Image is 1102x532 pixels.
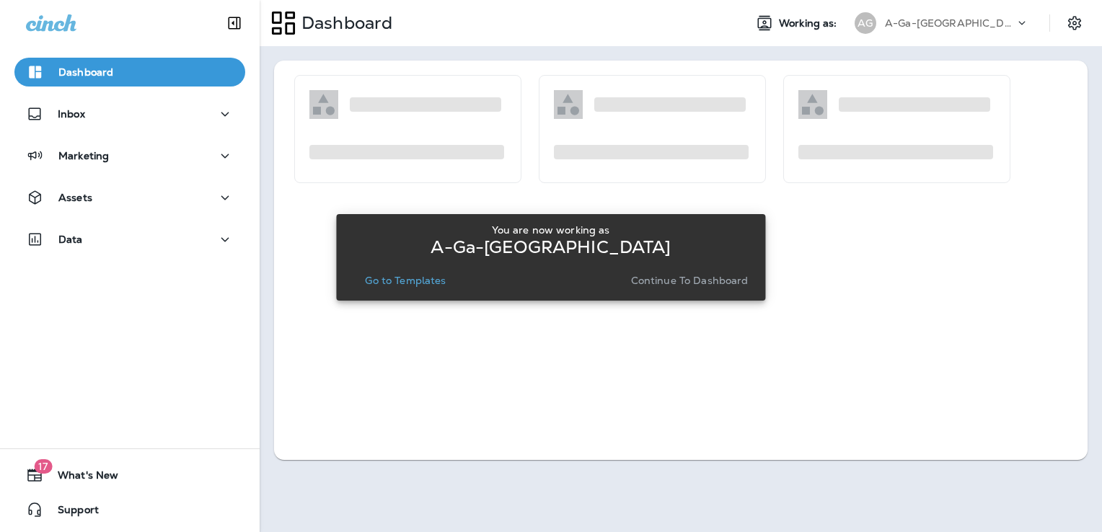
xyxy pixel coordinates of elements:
[58,192,92,203] p: Assets
[14,461,245,489] button: 17What's New
[492,224,609,236] p: You are now working as
[43,469,118,487] span: What's New
[58,66,113,78] p: Dashboard
[359,270,451,291] button: Go to Templates
[631,275,749,286] p: Continue to Dashboard
[855,12,876,34] div: AG
[296,12,392,34] p: Dashboard
[14,141,245,170] button: Marketing
[431,241,671,253] p: A-Ga-[GEOGRAPHIC_DATA]
[885,17,1015,29] p: A-Ga-[GEOGRAPHIC_DATA]
[625,270,754,291] button: Continue to Dashboard
[34,459,52,474] span: 17
[43,504,99,521] span: Support
[14,183,245,212] button: Assets
[1062,10,1088,36] button: Settings
[14,99,245,128] button: Inbox
[14,495,245,524] button: Support
[214,9,255,37] button: Collapse Sidebar
[58,150,109,161] p: Marketing
[14,225,245,254] button: Data
[58,234,83,245] p: Data
[14,58,245,87] button: Dashboard
[779,17,840,30] span: Working as:
[58,108,85,120] p: Inbox
[365,275,446,286] p: Go to Templates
